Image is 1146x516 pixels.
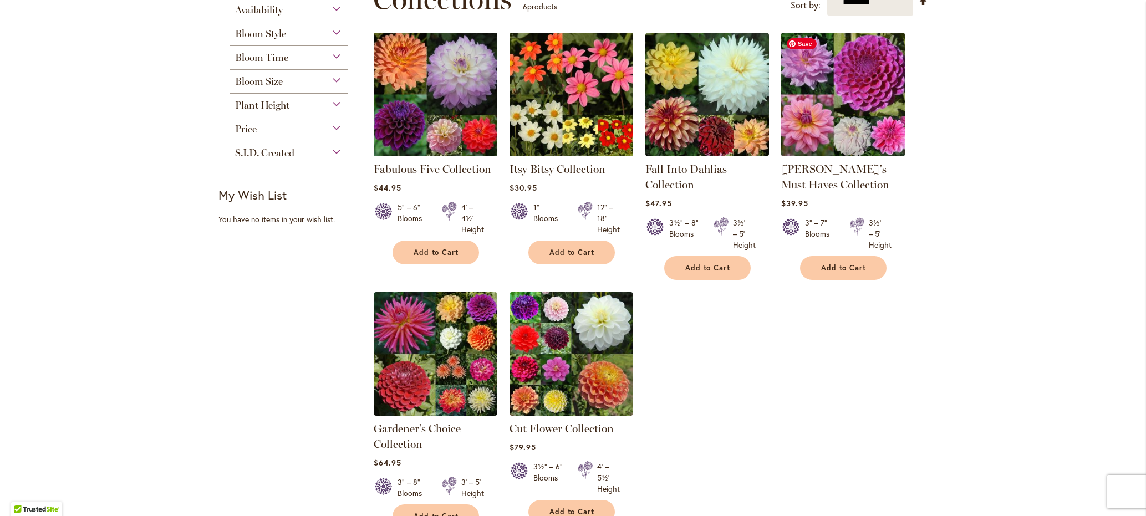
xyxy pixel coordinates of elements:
[235,99,289,111] span: Plant Height
[461,202,484,235] div: 4' – 4½' Height
[733,217,756,251] div: 3½' – 5' Height
[235,28,286,40] span: Bloom Style
[523,1,527,12] span: 6
[510,442,536,452] span: $79.95
[235,123,257,135] span: Price
[510,182,537,193] span: $30.95
[549,248,595,257] span: Add to Cart
[510,148,633,159] a: Itsy Bitsy Collection
[528,241,615,264] button: Add to Cart
[685,263,731,273] span: Add to Cart
[510,33,633,156] img: Itsy Bitsy Collection
[533,202,564,235] div: 1" Blooms
[510,292,633,416] img: CUT FLOWER COLLECTION
[374,407,497,418] a: Gardener's Choice Collection
[374,162,491,176] a: Fabulous Five Collection
[781,198,808,208] span: $39.95
[669,217,700,251] div: 3½" – 8" Blooms
[8,477,39,508] iframe: Launch Accessibility Center
[787,38,817,49] span: Save
[374,422,461,451] a: Gardener's Choice Collection
[645,148,769,159] a: Fall Into Dahlias Collection
[374,148,497,159] a: Fabulous Five Collection
[218,214,366,225] div: You have no items in your wish list.
[235,147,294,159] span: S.I.D. Created
[398,202,429,235] div: 5" – 6" Blooms
[645,162,727,191] a: Fall Into Dahlias Collection
[645,33,769,156] img: Fall Into Dahlias Collection
[235,4,283,16] span: Availability
[597,202,620,235] div: 12" – 18" Height
[869,217,892,251] div: 3½' – 5' Height
[461,477,484,499] div: 3' – 5' Height
[510,422,614,435] a: Cut Flower Collection
[374,292,497,416] img: Gardener's Choice Collection
[597,461,620,494] div: 4' – 5½' Height
[235,75,283,88] span: Bloom Size
[664,256,751,280] button: Add to Cart
[398,477,429,499] div: 3" – 8" Blooms
[374,182,401,193] span: $44.95
[374,457,401,468] span: $64.95
[781,162,889,191] a: [PERSON_NAME]'s Must Haves Collection
[414,248,459,257] span: Add to Cart
[218,187,287,203] strong: My Wish List
[235,52,288,64] span: Bloom Time
[374,33,497,156] img: Fabulous Five Collection
[645,198,672,208] span: $47.95
[510,407,633,418] a: CUT FLOWER COLLECTION
[800,256,887,280] button: Add to Cart
[533,461,564,494] div: 3½" – 6" Blooms
[510,162,605,176] a: Itsy Bitsy Collection
[781,148,905,159] a: Heather's Must Haves Collection
[805,217,836,251] div: 3" – 7" Blooms
[821,263,867,273] span: Add to Cart
[778,29,908,159] img: Heather's Must Haves Collection
[393,241,479,264] button: Add to Cart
